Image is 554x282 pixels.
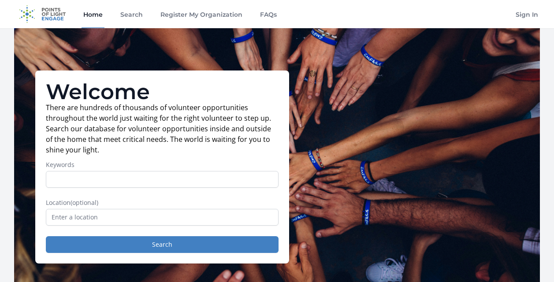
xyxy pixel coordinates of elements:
[71,198,98,207] span: (optional)
[46,102,279,155] p: There are hundreds of thousands of volunteer opportunities throughout the world just waiting for ...
[46,81,279,102] h1: Welcome
[46,236,279,253] button: Search
[46,209,279,226] input: Enter a location
[46,198,279,207] label: Location
[46,160,279,169] label: Keywords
